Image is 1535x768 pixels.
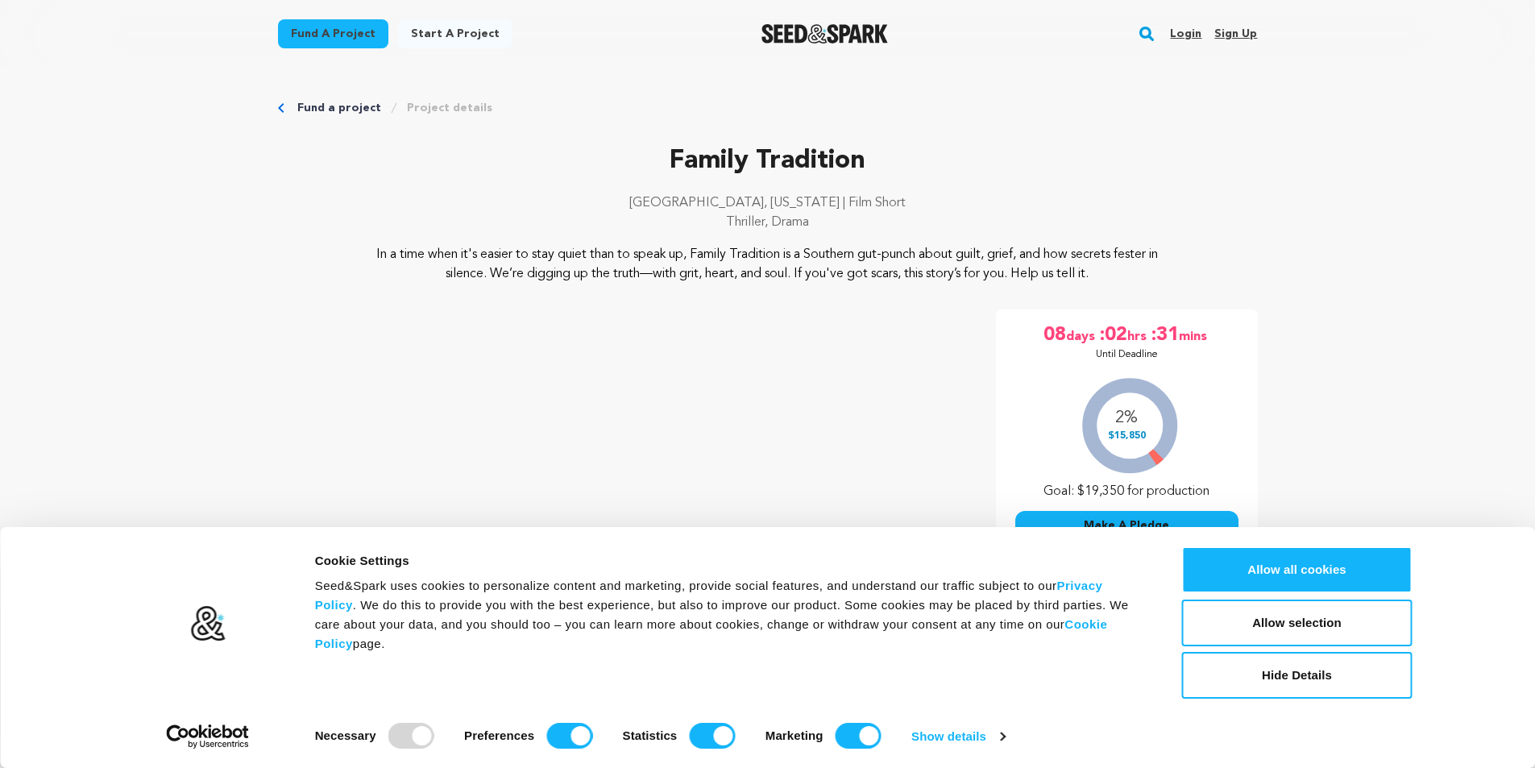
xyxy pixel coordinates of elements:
span: hrs [1127,322,1150,348]
button: Allow selection [1182,600,1413,646]
img: Seed&Spark Logo Dark Mode [761,24,888,44]
strong: Necessary [315,729,376,742]
p: Family Tradition [278,142,1258,181]
div: Seed&Spark uses cookies to personalize content and marketing, provide social features, and unders... [315,576,1146,654]
img: logo [189,605,226,642]
span: :02 [1098,322,1127,348]
legend: Consent Selection [314,716,315,717]
a: Usercentrics Cookiebot - opens in a new window [137,724,278,749]
a: Project details [407,100,492,116]
span: 08 [1043,322,1066,348]
span: days [1066,322,1098,348]
span: mins [1179,322,1210,348]
p: [GEOGRAPHIC_DATA], [US_STATE] | Film Short [278,193,1258,213]
a: Start a project [398,19,512,48]
div: Breadcrumb [278,100,1258,116]
span: :31 [1150,322,1179,348]
button: Hide Details [1182,652,1413,699]
strong: Statistics [623,729,678,742]
a: Fund a project [278,19,388,48]
a: Fund a project [297,100,381,116]
p: In a time when it's easier to stay quiet than to speak up, Family Tradition is a Southern gut-pun... [375,245,1160,284]
p: Until Deadline [1096,348,1158,361]
p: Thriller, Drama [278,213,1258,232]
a: Seed&Spark Homepage [761,24,888,44]
a: Login [1170,21,1201,47]
button: Make A Pledge [1015,511,1238,540]
a: Show details [911,724,1005,749]
a: Sign up [1214,21,1257,47]
button: Allow all cookies [1182,546,1413,593]
strong: Preferences [464,729,534,742]
strong: Marketing [765,729,824,742]
div: Cookie Settings [315,551,1146,571]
